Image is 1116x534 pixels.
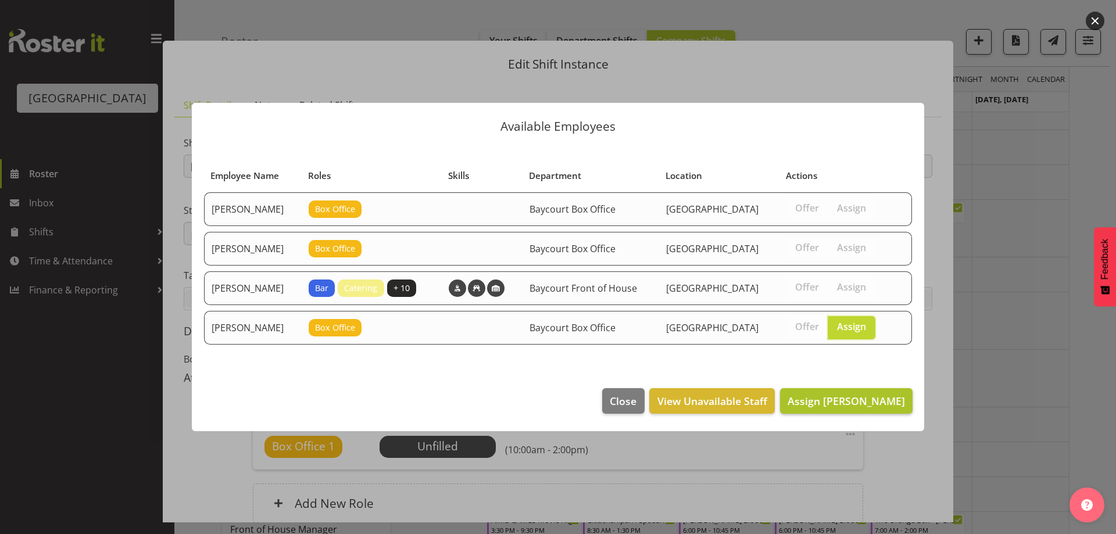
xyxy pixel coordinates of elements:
[795,321,819,332] span: Offer
[210,169,295,182] div: Employee Name
[530,242,616,255] span: Baycourt Box Office
[666,203,759,216] span: [GEOGRAPHIC_DATA]
[666,169,772,182] div: Location
[666,242,759,255] span: [GEOGRAPHIC_DATA]
[788,394,905,408] span: Assign [PERSON_NAME]
[795,202,819,214] span: Offer
[315,242,355,255] span: Box Office
[530,203,616,216] span: Baycourt Box Office
[344,282,377,295] span: Catering
[657,393,767,408] span: View Unavailable Staff
[610,393,636,408] span: Close
[602,388,644,414] button: Close
[394,282,410,295] span: + 10
[666,321,759,334] span: [GEOGRAPHIC_DATA]
[837,281,866,293] span: Assign
[795,281,819,293] span: Offer
[530,321,616,334] span: Baycourt Box Office
[448,169,516,182] div: Skills
[649,388,774,414] button: View Unavailable Staff
[204,232,302,266] td: [PERSON_NAME]
[315,282,328,295] span: Bar
[795,242,819,253] span: Offer
[1094,227,1116,306] button: Feedback - Show survey
[837,202,866,214] span: Assign
[204,311,302,345] td: [PERSON_NAME]
[204,192,302,226] td: [PERSON_NAME]
[308,169,435,182] div: Roles
[204,271,302,305] td: [PERSON_NAME]
[530,282,637,295] span: Baycourt Front of House
[780,388,913,414] button: Assign [PERSON_NAME]
[837,321,866,332] span: Assign
[837,242,866,253] span: Assign
[529,169,653,182] div: Department
[203,120,913,132] p: Available Employees
[786,169,889,182] div: Actions
[666,282,759,295] span: [GEOGRAPHIC_DATA]
[315,321,355,334] span: Box Office
[315,203,355,216] span: Box Office
[1100,239,1110,279] span: Feedback
[1081,499,1093,511] img: help-xxl-2.png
